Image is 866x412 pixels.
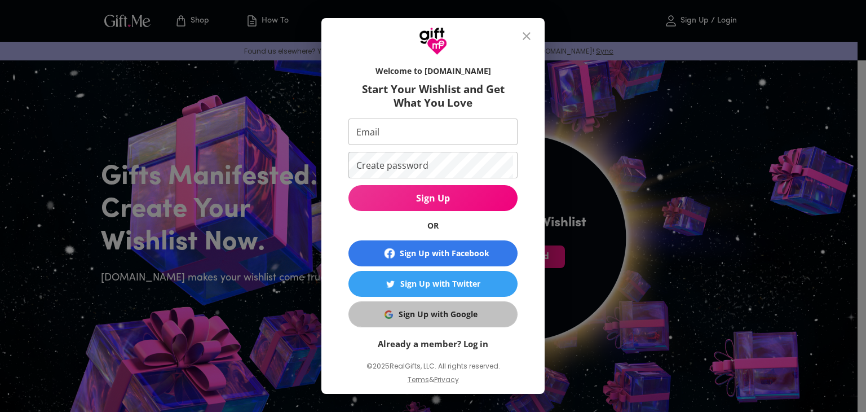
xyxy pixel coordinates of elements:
[399,308,478,321] div: Sign Up with Google
[385,310,393,319] img: Sign Up with Google
[386,280,395,288] img: Sign Up with Twitter
[348,192,518,204] span: Sign Up
[400,278,480,290] div: Sign Up with Twitter
[348,65,518,77] h6: Welcome to [DOMAIN_NAME]
[378,338,488,349] a: Already a member? Log in
[348,271,518,297] button: Sign Up with TwitterSign Up with Twitter
[408,375,429,384] a: Terms
[348,82,518,109] h6: Start Your Wishlist and Get What You Love
[348,240,518,266] button: Sign Up with Facebook
[400,247,489,260] div: Sign Up with Facebook
[348,220,518,231] h6: OR
[513,23,540,50] button: close
[348,301,518,327] button: Sign Up with GoogleSign Up with Google
[419,27,447,55] img: GiftMe Logo
[429,374,434,395] p: &
[348,185,518,211] button: Sign Up
[434,375,459,384] a: Privacy
[348,359,518,374] p: © 2025 RealGifts, LLC. All rights reserved.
